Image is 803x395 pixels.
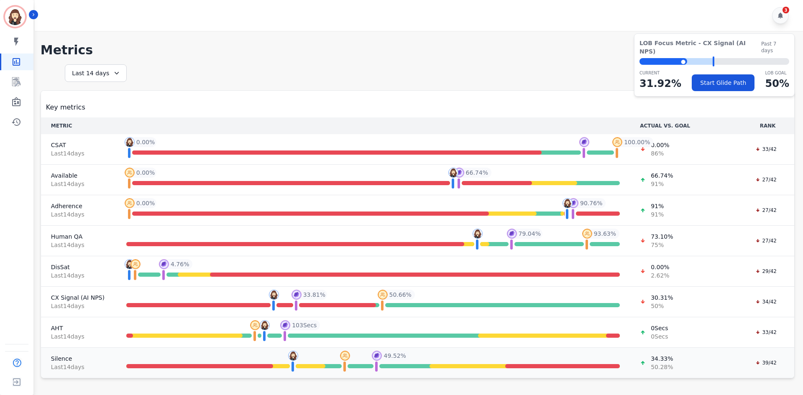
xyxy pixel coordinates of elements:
[563,198,573,208] img: profile-pic
[651,202,664,210] span: 91 %
[51,149,106,158] span: Last 14 day s
[250,320,260,330] img: profile-pic
[651,149,669,158] span: 86 %
[651,180,673,188] span: 91 %
[473,229,483,239] img: profile-pic
[292,321,317,329] span: 103 Secs
[51,271,106,280] span: Last 14 day s
[582,229,592,239] img: profile-pic
[651,171,673,180] span: 66.74 %
[51,180,106,188] span: Last 14 day s
[51,241,106,249] span: Last 14 day s
[41,117,116,134] th: METRIC
[751,145,781,153] div: 33/42
[466,168,488,177] span: 66.74 %
[507,229,517,239] img: profile-pic
[751,267,781,275] div: 29/42
[51,302,106,310] span: Last 14 day s
[651,302,673,310] span: 50 %
[651,324,668,332] span: 0 Secs
[5,7,25,27] img: Bordered avatar
[783,7,789,13] div: 3
[269,290,279,300] img: profile-pic
[594,229,616,238] span: 93.63 %
[751,328,781,336] div: 33/42
[51,171,106,180] span: Available
[51,202,106,210] span: Adherence
[292,290,302,300] img: profile-pic
[372,351,382,361] img: profile-pic
[651,332,668,341] span: 0 Secs
[751,359,781,367] div: 39/42
[51,293,106,302] span: CX Signal (AI NPS)
[624,138,650,146] span: 100.00 %
[651,232,673,241] span: 73.10 %
[751,176,781,184] div: 27/42
[519,229,541,238] span: 79.04 %
[51,141,106,149] span: CSAT
[136,138,155,146] span: 0.00 %
[136,168,155,177] span: 0.00 %
[125,137,135,147] img: profile-pic
[651,141,669,149] span: 0.00 %
[159,259,169,269] img: profile-pic
[136,199,155,207] span: 0.00 %
[751,298,781,306] div: 34/42
[630,117,741,134] th: ACTUAL VS. GOAL
[130,259,141,269] img: profile-pic
[260,320,270,330] img: profile-pic
[568,198,578,208] img: profile-pic
[65,64,127,82] div: Last 14 days
[51,363,106,371] span: Last 14 day s
[280,320,290,330] img: profile-pic
[651,363,673,371] span: 50.28 %
[765,76,789,91] p: 50 %
[41,43,795,58] h1: Metrics
[741,117,794,134] th: RANK
[651,241,673,249] span: 75 %
[288,351,298,361] img: profile-pic
[612,137,622,147] img: profile-pic
[639,39,761,56] span: LOB Focus Metric - CX Signal (AI NPS)
[448,168,458,178] img: profile-pic
[51,332,106,341] span: Last 14 day s
[751,237,781,245] div: 27/42
[765,70,789,76] p: LOB Goal
[651,271,669,280] span: 2.62 %
[51,354,106,363] span: Silence
[340,351,350,361] img: profile-pic
[51,210,106,219] span: Last 14 day s
[651,263,669,271] span: 0.00 %
[51,324,106,332] span: AHT
[389,291,412,299] span: 50.66 %
[46,102,85,112] span: Key metrics
[651,354,673,363] span: 34.33 %
[639,76,681,91] p: 31.92 %
[639,58,687,65] div: ⬤
[580,199,602,207] span: 90.76 %
[125,198,135,208] img: profile-pic
[125,259,135,269] img: profile-pic
[51,232,106,241] span: Human QA
[378,290,388,300] img: profile-pic
[651,210,664,219] span: 91 %
[384,352,406,360] span: 49.52 %
[639,70,681,76] p: CURRENT
[125,168,135,178] img: profile-pic
[692,74,754,91] button: Start Glide Path
[303,291,325,299] span: 33.81 %
[51,263,106,271] span: DisSat
[651,293,673,302] span: 30.31 %
[761,41,789,54] span: Past 7 days
[751,206,781,214] div: 27/42
[579,137,589,147] img: profile-pic
[454,168,464,178] img: profile-pic
[171,260,189,268] span: 4.76 %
